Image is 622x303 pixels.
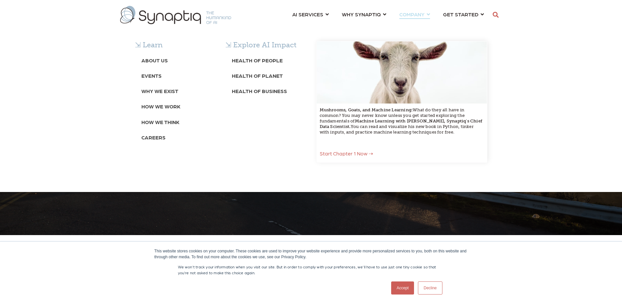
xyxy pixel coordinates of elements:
[399,10,424,19] span: COMPANY
[292,8,329,20] a: AI SERVICES
[399,8,430,20] a: COMPANY
[342,8,386,20] a: WHY SYNAPTIQ
[418,281,442,295] a: Decline
[292,10,323,19] span: AI SERVICES
[342,10,381,19] span: WHY SYNAPTIQ
[178,264,444,276] p: We won't track your information when you visit our site. But in order to comply with your prefere...
[391,281,414,295] a: Accept
[443,8,484,20] a: GET STARTED
[154,248,468,260] div: This website stores cookies on your computer. These cookies are used to improve your website expe...
[120,6,231,24] img: synaptiq logo-1
[286,3,490,27] nav: menu
[443,10,478,19] span: GET STARTED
